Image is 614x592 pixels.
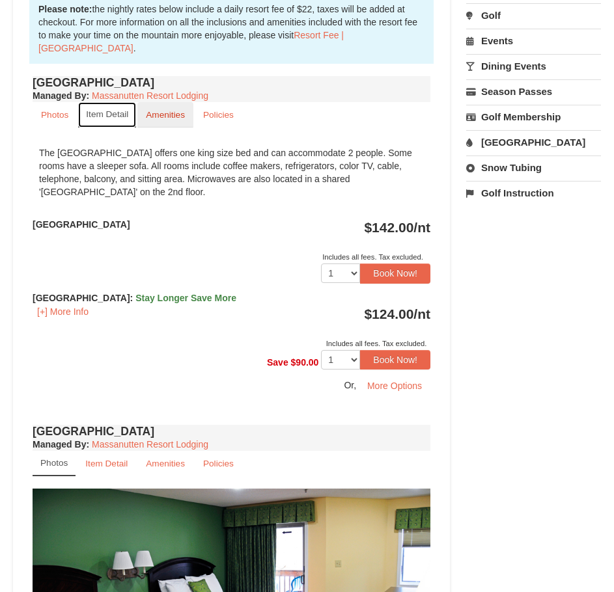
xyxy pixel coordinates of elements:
span: Or, [344,380,356,390]
a: Amenities [137,451,193,476]
strong: : [33,439,89,450]
small: Item Detail [85,459,128,468]
div: Includes all fees. Tax excluded. [33,250,430,263]
a: Photos [33,451,76,476]
a: Season Passes [466,79,601,103]
small: Item Detail [86,109,128,119]
a: Amenities [137,102,193,128]
span: Stay Longer Save More [135,293,236,303]
a: Photos [33,102,77,128]
strong: [GEOGRAPHIC_DATA] [33,219,130,230]
a: Massanutten Resort Lodging [92,90,208,101]
strong: $142.00 [364,220,430,235]
button: [+] More Info [33,304,93,319]
a: Dining Events [466,54,601,78]
div: The [GEOGRAPHIC_DATA] offers one king size bed and can accommodate 2 people. Some rooms have a sl... [33,140,430,205]
a: Snow Tubing [466,155,601,180]
a: Golf Instruction [466,181,601,205]
span: Managed By [33,439,86,450]
button: Book Now! [360,350,430,370]
a: Policies [195,451,242,476]
span: $90.00 [291,357,319,367]
small: Policies [203,110,234,120]
button: Book Now! [360,263,430,283]
a: Item Detail [77,451,136,476]
button: More Options [359,376,430,396]
strong: Please note: [38,4,92,14]
h4: [GEOGRAPHIC_DATA] [33,76,430,89]
strong: [GEOGRAPHIC_DATA] [33,293,236,303]
div: Includes all fees. Tax excluded. [33,337,430,350]
a: Events [466,29,601,53]
span: $124.00 [364,306,413,321]
span: Managed By [33,90,86,101]
a: Massanutten Resort Lodging [92,439,208,450]
a: Golf [466,3,601,27]
small: Policies [203,459,234,468]
a: [GEOGRAPHIC_DATA] [466,130,601,154]
small: Photos [41,110,68,120]
span: /nt [413,220,430,235]
h4: [GEOGRAPHIC_DATA] [33,425,430,438]
a: Policies [195,102,242,128]
small: Amenities [146,110,185,120]
span: Save [267,357,288,367]
small: Photos [40,458,68,468]
span: : [130,293,133,303]
span: /nt [413,306,430,321]
strong: : [33,90,89,101]
small: Amenities [146,459,185,468]
a: Item Detail [78,102,136,128]
a: Golf Membership [466,105,601,129]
